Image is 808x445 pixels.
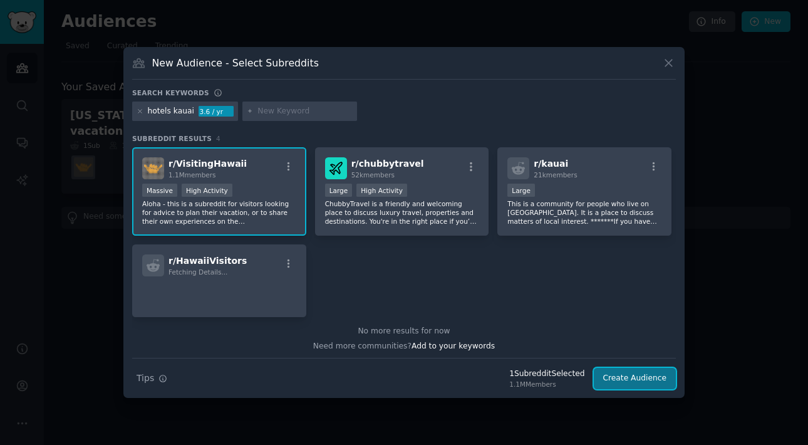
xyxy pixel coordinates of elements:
[325,199,479,226] p: ChubbyTravel is a friendly and welcoming place to discuss luxury travel, properties and destinati...
[182,184,232,197] div: High Activity
[534,159,568,169] span: r/ kauai
[132,326,676,337] div: No more results for now
[594,368,676,389] button: Create Audience
[132,337,676,352] div: Need more communities?
[325,184,353,197] div: Large
[257,106,353,117] input: New Keyword
[168,268,227,276] span: Fetching Details...
[534,171,577,179] span: 21k members
[412,342,495,350] span: Add to your keywords
[148,106,194,117] div: hotels kauai
[137,372,154,385] span: Tips
[152,56,319,70] h3: New Audience - Select Subreddits
[351,171,395,179] span: 52k members
[509,369,584,380] div: 1 Subreddit Selected
[132,134,212,143] span: Subreddit Results
[216,135,220,142] span: 4
[168,171,216,179] span: 1.1M members
[142,199,296,226] p: Aloha - this is a subreddit for visitors looking for advice to plan their vacation, or to share t...
[199,106,234,117] div: 3.6 / yr
[142,184,177,197] div: Massive
[356,184,407,197] div: High Activity
[168,256,247,266] span: r/ HawaiiVisitors
[507,199,661,226] p: This is a community for people who live on [GEOGRAPHIC_DATA]. It is a place to discuss matters of...
[351,159,424,169] span: r/ chubbytravel
[509,380,584,389] div: 1.1M Members
[142,157,164,179] img: VisitingHawaii
[132,88,209,97] h3: Search keywords
[507,184,535,197] div: Large
[168,159,247,169] span: r/ VisitingHawaii
[132,367,172,389] button: Tips
[325,157,347,179] img: chubbytravel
